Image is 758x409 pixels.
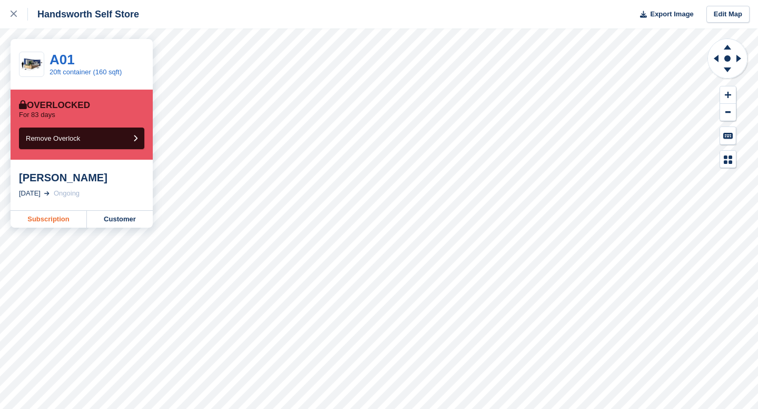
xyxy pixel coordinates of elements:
button: Remove Overlock [19,128,144,149]
button: Export Image [634,6,694,23]
a: 20ft container (160 sqft) [50,68,122,76]
img: arrow-right-light-icn-cde0832a797a2874e46488d9cf13f60e5c3a73dbe684e267c42b8395dfbc2abf.svg [44,191,50,196]
span: Export Image [650,9,693,20]
button: Zoom In [720,86,736,104]
img: 20-ft-container.jpg [19,55,44,74]
button: Map Legend [720,151,736,168]
div: [PERSON_NAME] [19,171,144,184]
div: Overlocked [19,100,90,111]
button: Zoom Out [720,104,736,121]
a: A01 [50,52,75,67]
a: Subscription [11,211,87,228]
div: [DATE] [19,188,41,199]
span: Remove Overlock [26,134,80,142]
div: Ongoing [54,188,80,199]
a: Edit Map [706,6,750,23]
a: Customer [87,211,153,228]
div: Handsworth Self Store [28,8,139,21]
button: Keyboard Shortcuts [720,127,736,144]
p: For 83 days [19,111,55,119]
